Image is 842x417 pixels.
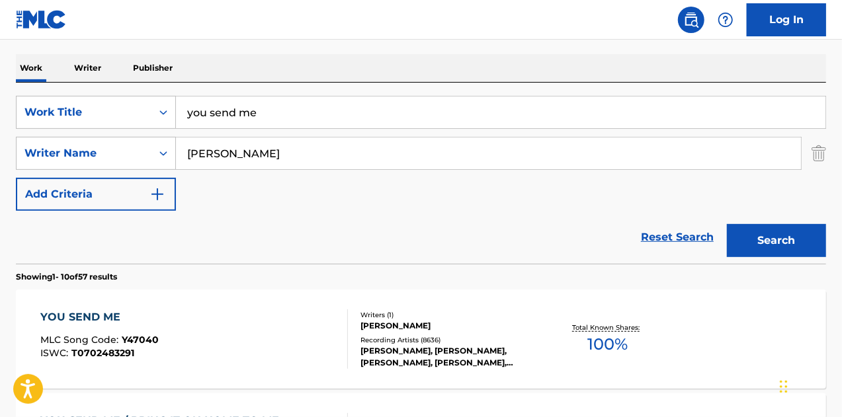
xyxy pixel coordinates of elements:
[70,54,105,82] p: Writer
[16,271,117,283] p: Showing 1 - 10 of 57 results
[683,12,699,28] img: search
[780,367,788,406] div: Drag
[776,354,842,417] iframe: Chat Widget
[16,178,176,211] button: Add Criteria
[129,54,177,82] p: Publisher
[678,7,704,33] a: Public Search
[727,224,826,257] button: Search
[40,309,159,325] div: YOU SEND ME
[16,10,67,29] img: MLC Logo
[712,7,739,33] div: Help
[40,334,122,346] span: MLC Song Code :
[573,322,644,332] p: Total Known Shares:
[16,96,826,264] form: Search Form
[634,223,720,252] a: Reset Search
[360,310,540,320] div: Writers ( 1 )
[747,3,826,36] a: Log In
[24,104,144,120] div: Work Title
[71,347,134,359] span: T0702483291
[360,335,540,345] div: Recording Artists ( 8636 )
[360,320,540,332] div: [PERSON_NAME]
[812,137,826,170] img: Delete Criterion
[122,334,159,346] span: Y47040
[718,12,734,28] img: help
[16,289,826,389] a: YOU SEND MEMLC Song Code:Y47040ISWC:T0702483291Writers (1)[PERSON_NAME]Recording Artists (8636)[P...
[24,145,144,161] div: Writer Name
[360,345,540,369] div: [PERSON_NAME], [PERSON_NAME], [PERSON_NAME], [PERSON_NAME], [PERSON_NAME]
[149,186,165,202] img: 9d2ae6d4665cec9f34b9.svg
[16,54,46,82] p: Work
[588,332,628,356] span: 100 %
[40,347,71,359] span: ISWC :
